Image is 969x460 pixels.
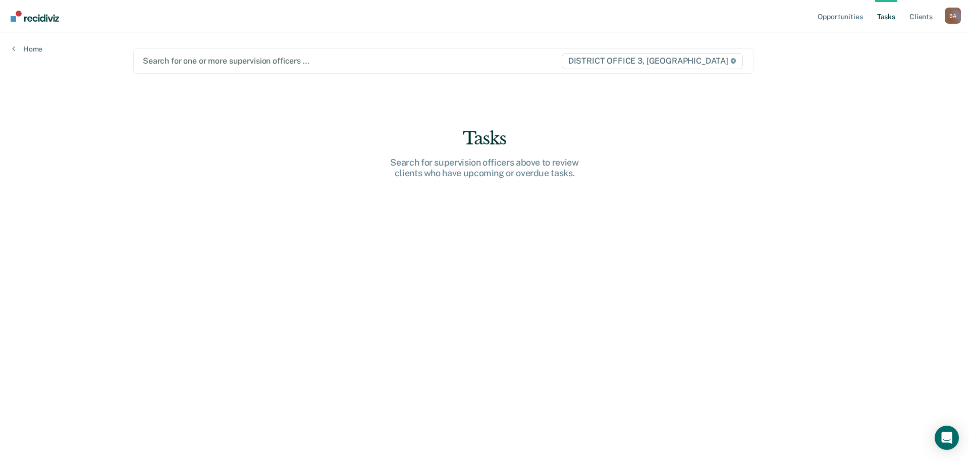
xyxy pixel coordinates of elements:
[12,44,42,54] a: Home
[562,53,743,69] span: DISTRICT OFFICE 3, [GEOGRAPHIC_DATA]
[11,11,59,22] img: Recidiviz
[323,128,646,149] div: Tasks
[935,426,959,450] div: Open Intercom Messenger
[323,157,646,179] div: Search for supervision officers above to review clients who have upcoming or overdue tasks.
[945,8,961,24] button: Profile dropdown button
[945,8,961,24] div: B A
